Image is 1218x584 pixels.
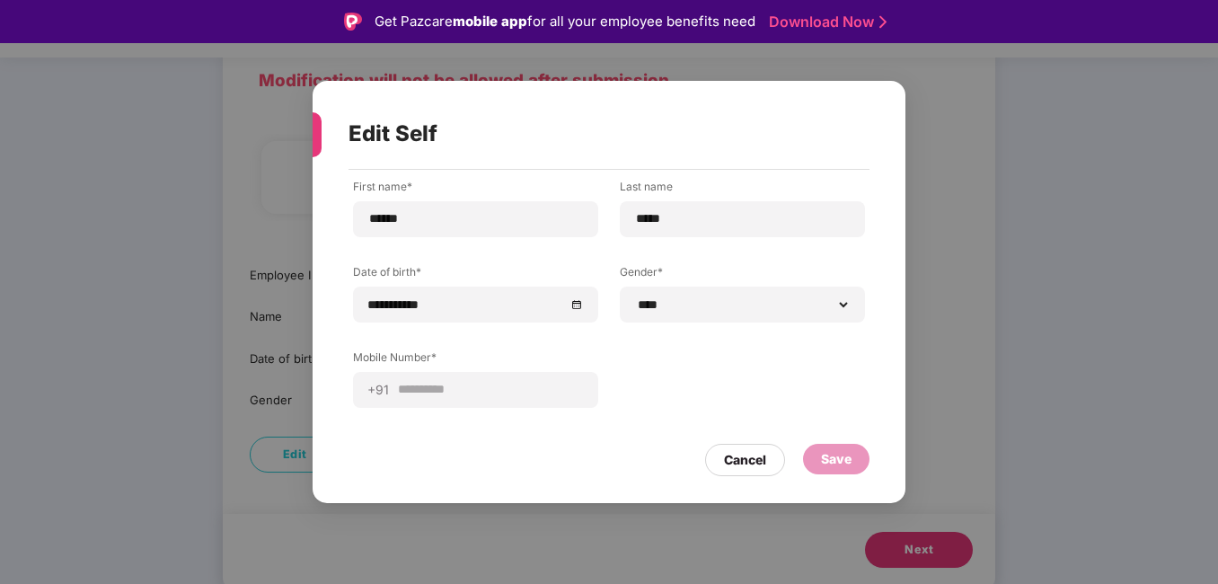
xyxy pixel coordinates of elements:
[353,264,598,287] label: Date of birth*
[353,350,598,372] label: Mobile Number*
[821,449,852,469] div: Save
[620,264,865,287] label: Gender*
[620,179,865,201] label: Last name
[724,450,766,470] div: Cancel
[453,13,527,30] strong: mobile app
[349,99,826,169] div: Edit Self
[879,13,887,31] img: Stroke
[344,13,362,31] img: Logo
[375,11,755,32] div: Get Pazcare for all your employee benefits need
[367,381,396,398] span: +91
[769,13,881,31] a: Download Now
[353,179,598,201] label: First name*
